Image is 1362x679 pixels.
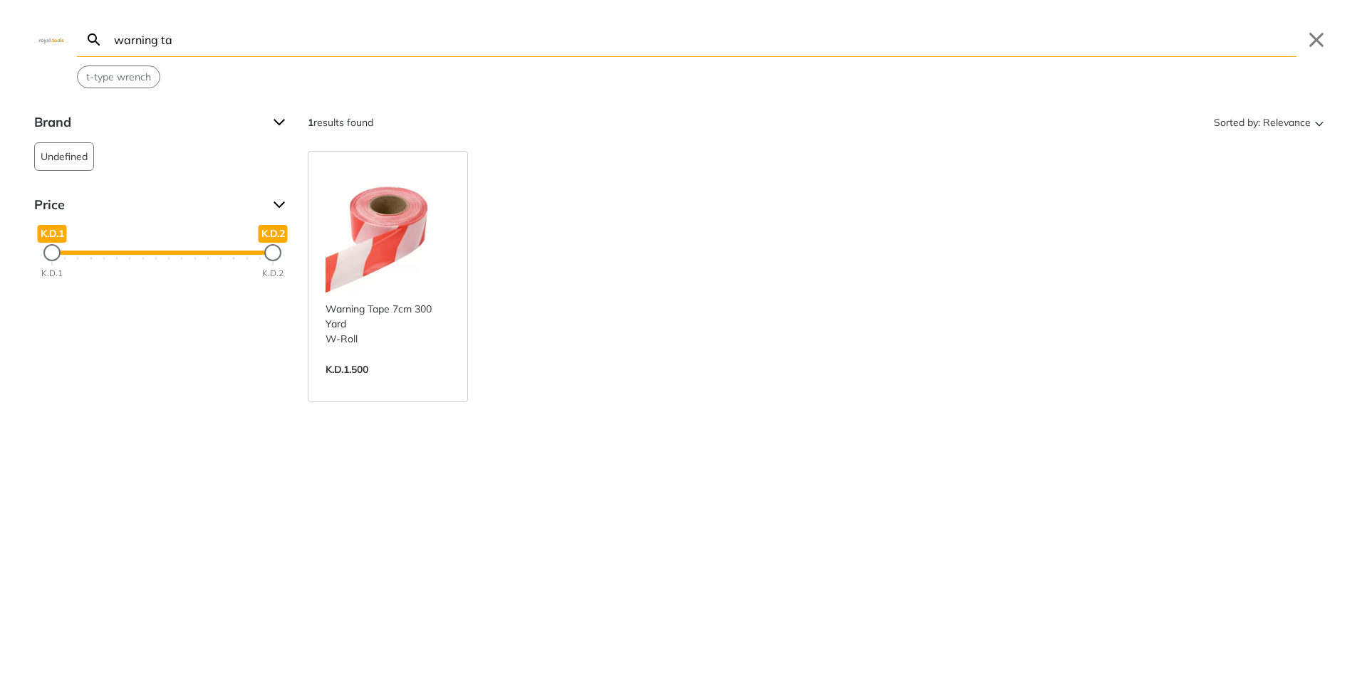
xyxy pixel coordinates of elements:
div: K.D.1 [41,267,63,280]
span: Relevance [1263,111,1311,134]
img: Close [34,36,68,43]
div: K.D.2 [262,267,284,280]
div: Maximum Price [264,244,281,261]
svg: Search [85,31,103,48]
div: results found [308,111,373,134]
div: Minimum Price [43,244,61,261]
input: Search… [111,23,1296,56]
span: Brand [34,111,262,134]
button: Close [1305,28,1328,51]
button: Sorted by:Relevance Sort [1211,111,1328,134]
strong: 1 [308,116,313,129]
svg: Sort [1311,114,1328,131]
span: t-type wrench [86,70,151,85]
button: Undefined [34,142,94,171]
span: Price [34,194,262,216]
div: Suggestion: t-type wrench [77,65,160,88]
span: Undefined [41,143,88,170]
button: Select suggestion: t-type wrench [78,66,160,88]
